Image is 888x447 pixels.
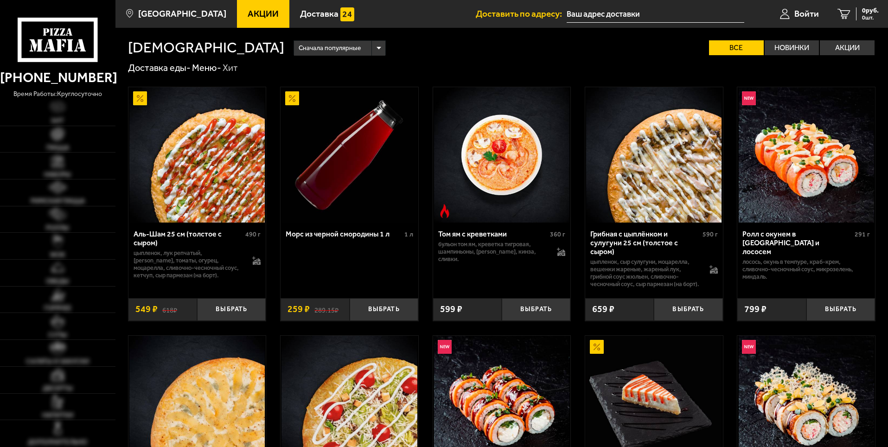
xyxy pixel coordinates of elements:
span: 0 руб. [862,7,879,14]
img: Грибная с цыплёнком и сулугуни 25 см (толстое с сыром) [586,87,722,223]
img: Аль-Шам 25 см (толстое с сыром) [129,87,265,223]
span: [GEOGRAPHIC_DATA] [138,9,226,18]
span: 291 г [855,230,870,238]
span: 590 г [703,230,718,238]
a: Грибная с цыплёнком и сулугуни 25 см (толстое с сыром) [585,87,723,223]
img: Новинка [742,91,756,105]
p: цыпленок, лук репчатый, [PERSON_NAME], томаты, огурец, моцарелла, сливочно-чесночный соус, кетчуп... [134,249,243,279]
label: Новинки [765,40,819,55]
s: 618 ₽ [162,305,177,314]
div: Аль-Шам 25 см (толстое с сыром) [134,230,243,247]
span: Горячее [44,305,71,311]
button: Выбрать [350,298,418,321]
span: Хит [51,117,64,124]
span: 549 ₽ [135,305,158,314]
img: Том ям с креветками [434,87,569,223]
span: Роллы [46,224,69,231]
a: Доставка еды- [128,62,191,73]
input: Ваш адрес доставки [567,6,744,23]
h1: [DEMOGRAPHIC_DATA] [128,40,284,55]
span: Салаты и закуски [26,358,89,364]
div: Морс из черной смородины 1 л [286,230,402,238]
span: Доставка [300,9,339,18]
a: НовинкаРолл с окунем в темпуре и лососем [737,87,875,223]
s: 289.15 ₽ [314,305,339,314]
button: Выбрать [806,298,875,321]
span: 1 л [404,230,413,238]
span: 360 г [550,230,565,238]
span: Супы [48,332,67,338]
span: Доставить по адресу: [476,9,567,18]
a: Меню- [192,62,221,73]
span: WOK [50,251,65,258]
p: лосось, окунь в темпуре, краб-крем, сливочно-чесночный соус, микрозелень, миндаль. [742,258,870,281]
span: Напитки [42,412,73,418]
img: Акционный [133,91,147,105]
img: Новинка [742,340,756,354]
img: Новинка [438,340,452,354]
div: Том ям с креветками [438,230,548,238]
img: Акционный [285,91,299,105]
span: 259 ₽ [287,305,310,314]
div: Хит [223,62,238,74]
p: цыпленок, сыр сулугуни, моцарелла, вешенки жареные, жареный лук, грибной соус Жюльен, сливочно-че... [590,258,700,288]
span: Обеды [46,278,69,284]
img: 15daf4d41897b9f0e9f617042186c801.svg [340,7,354,21]
span: Десерты [43,385,73,391]
span: 659 ₽ [592,305,614,314]
a: АкционныйАль-Шам 25 см (толстое с сыром) [128,87,266,223]
img: Ролл с окунем в темпуре и лососем [739,87,874,223]
div: Ролл с окунем в [GEOGRAPHIC_DATA] и лососем [742,230,852,256]
span: 0 шт. [862,15,879,20]
button: Выбрать [502,298,570,321]
span: 599 ₽ [440,305,462,314]
span: Сначала популярные [299,39,361,57]
a: Острое блюдоТом ям с креветками [433,87,571,223]
span: Пицца [46,144,69,151]
span: Акции [248,9,279,18]
button: Выбрать [197,298,266,321]
label: Все [709,40,764,55]
p: бульон том ям, креветка тигровая, шампиньоны, [PERSON_NAME], кинза, сливки. [438,241,548,263]
span: 799 ₽ [744,305,767,314]
span: Наборы [44,171,71,178]
img: Акционный [590,340,604,354]
span: Войти [794,9,819,18]
div: Грибная с цыплёнком и сулугуни 25 см (толстое с сыром) [590,230,700,256]
span: Римская пицца [31,198,85,204]
label: Акции [820,40,875,55]
img: Морс из черной смородины 1 л [281,87,417,223]
a: АкционныйМорс из черной смородины 1 л [281,87,418,223]
span: 490 г [245,230,261,238]
span: Дополнительно [28,439,87,445]
button: Выбрать [654,298,722,321]
img: Острое блюдо [438,204,452,218]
